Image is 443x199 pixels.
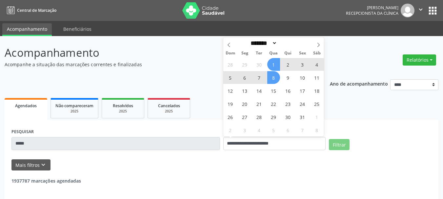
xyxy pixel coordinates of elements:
[55,109,93,114] div: 2025
[329,139,350,150] button: Filtrar
[282,71,294,84] span: Outubro 9, 2025
[253,124,266,136] span: Novembro 4, 2025
[282,97,294,110] span: Outubro 23, 2025
[330,79,388,88] p: Ano de acompanhamento
[15,103,37,109] span: Agendados
[11,178,81,184] strong: 1937787 marcações agendadas
[401,4,414,17] img: img
[296,110,309,123] span: Outubro 31, 2025
[427,5,438,16] button: apps
[59,23,96,35] a: Beneficiários
[252,51,266,55] span: Ter
[282,124,294,136] span: Novembro 6, 2025
[267,71,280,84] span: Outubro 8, 2025
[417,6,424,13] i: 
[224,124,237,136] span: Novembro 2, 2025
[403,54,436,66] button: Relatórios
[311,124,323,136] span: Novembro 8, 2025
[224,58,237,71] span: Setembro 28, 2025
[267,124,280,136] span: Novembro 5, 2025
[346,5,398,10] div: [PERSON_NAME]
[55,103,93,109] span: Não compareceram
[11,127,34,137] label: PESQUISAR
[2,23,52,36] a: Acompanhamento
[266,51,281,55] span: Qua
[224,97,237,110] span: Outubro 19, 2025
[311,97,323,110] span: Outubro 25, 2025
[253,84,266,97] span: Outubro 14, 2025
[277,40,299,47] input: Year
[296,84,309,97] span: Outubro 17, 2025
[5,5,56,16] a: Central de Marcação
[281,51,295,55] span: Qui
[296,58,309,71] span: Outubro 3, 2025
[414,4,427,17] button: 
[238,58,251,71] span: Setembro 29, 2025
[282,110,294,123] span: Outubro 30, 2025
[311,110,323,123] span: Novembro 1, 2025
[237,51,252,55] span: Seg
[224,84,237,97] span: Outubro 12, 2025
[11,159,50,171] button: Mais filtroskeyboard_arrow_down
[17,8,56,13] span: Central de Marcação
[253,97,266,110] span: Outubro 21, 2025
[296,97,309,110] span: Outubro 24, 2025
[40,161,47,169] i: keyboard_arrow_down
[5,45,308,61] p: Acompanhamento
[267,110,280,123] span: Outubro 29, 2025
[346,10,398,16] span: Recepcionista da clínica
[282,58,294,71] span: Outubro 2, 2025
[107,109,139,114] div: 2025
[296,124,309,136] span: Novembro 7, 2025
[311,58,323,71] span: Outubro 4, 2025
[238,84,251,97] span: Outubro 13, 2025
[238,124,251,136] span: Novembro 3, 2025
[223,51,238,55] span: Dom
[253,71,266,84] span: Outubro 7, 2025
[158,103,180,109] span: Cancelados
[5,61,308,68] p: Acompanhe a situação das marcações correntes e finalizadas
[310,51,324,55] span: Sáb
[224,110,237,123] span: Outubro 26, 2025
[296,71,309,84] span: Outubro 10, 2025
[267,84,280,97] span: Outubro 15, 2025
[253,58,266,71] span: Setembro 30, 2025
[267,58,280,71] span: Outubro 1, 2025
[295,51,310,55] span: Sex
[238,97,251,110] span: Outubro 20, 2025
[113,103,133,109] span: Resolvidos
[152,109,185,114] div: 2025
[249,40,277,47] select: Month
[282,84,294,97] span: Outubro 16, 2025
[224,71,237,84] span: Outubro 5, 2025
[238,110,251,123] span: Outubro 27, 2025
[238,71,251,84] span: Outubro 6, 2025
[311,84,323,97] span: Outubro 18, 2025
[311,71,323,84] span: Outubro 11, 2025
[253,110,266,123] span: Outubro 28, 2025
[267,97,280,110] span: Outubro 22, 2025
